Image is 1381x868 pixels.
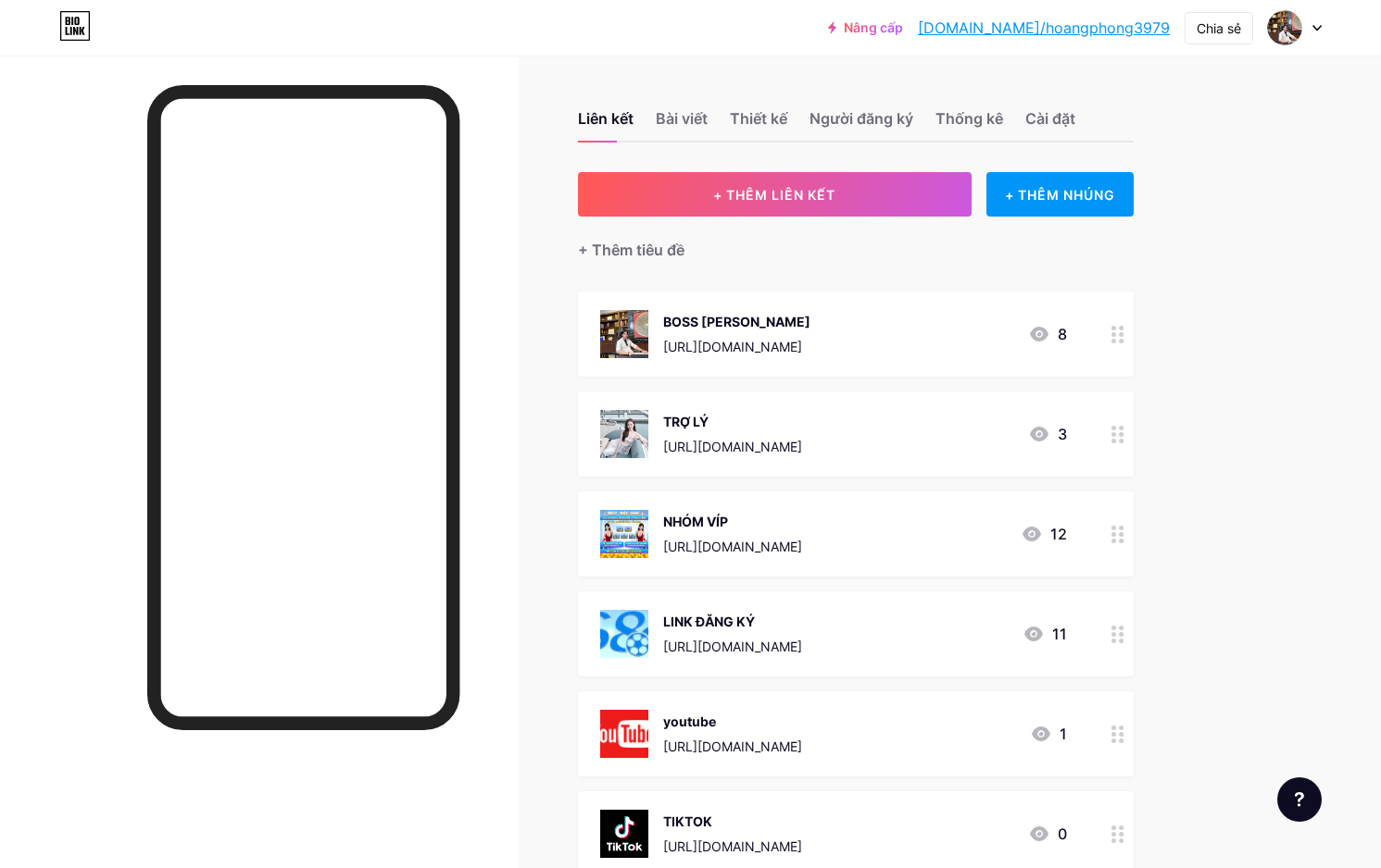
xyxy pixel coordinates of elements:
font: [URL][DOMAIN_NAME] [663,639,802,654]
font: [URL][DOMAIN_NAME] [663,539,802,554]
font: TIKTOK [663,813,712,829]
font: TRỢ LÝ [663,414,709,429]
font: + THÊM LIÊN KẾT [713,187,835,203]
font: [URL][DOMAIN_NAME] [663,339,802,354]
font: NHÓM VÍP [663,514,728,529]
font: 12 [1050,525,1067,543]
font: youtube [663,713,716,729]
font: [URL][DOMAIN_NAME] [663,738,802,754]
font: BOSS [PERSON_NAME] [663,314,810,329]
font: Thiết kế [730,109,787,128]
font: 0 [1058,825,1067,843]
font: + THÊM NHÚNG [1005,187,1115,203]
font: [DOMAIN_NAME]/hoangphong3979 [918,19,1170,37]
img: LINK ĐĂNG KÝ [600,610,648,658]
font: 8 [1058,325,1067,343]
font: 1 [1060,725,1067,743]
font: Chia sẻ [1197,20,1241,36]
img: BOSS HOÀNG PHONG [600,310,648,358]
font: [URL][DOMAIN_NAME] [663,439,802,454]
font: LINK ĐĂNG KÝ [663,614,755,629]
img: NHÓM VÍP [600,510,648,558]
font: Nâng cấp [844,19,903,35]
font: Người đăng ký [810,109,913,128]
font: [URL][DOMAIN_NAME] [663,838,802,854]
img: Ne Jet [1267,10,1302,45]
font: Liên kết [578,109,634,128]
font: Thống kê [935,109,1003,128]
font: 11 [1052,625,1067,643]
img: TIKTOK [600,810,648,858]
font: Cài đặt [1025,109,1075,128]
font: Bài viết [656,109,708,128]
font: + Thêm tiêu đề [578,241,684,259]
font: 3 [1058,425,1067,443]
button: + THÊM LIÊN KẾT [578,172,972,217]
img: TRỢ LÝ [600,410,648,458]
img: youtube [600,710,648,758]
a: [DOMAIN_NAME]/hoangphong3979 [918,17,1170,39]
